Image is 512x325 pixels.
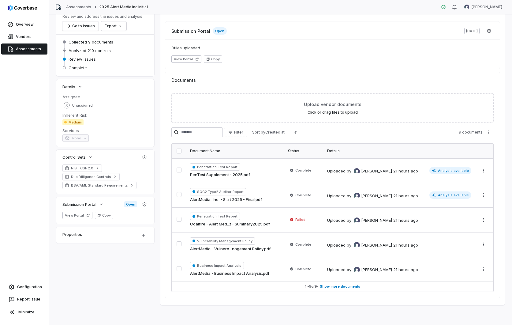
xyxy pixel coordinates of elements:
div: 21 hours ago [393,193,418,199]
span: Upload vendor documents [304,101,361,108]
a: Coalfire - Alert Med...t - Summary2025.pdf [190,221,270,227]
span: Submission Portal [62,202,96,207]
span: Documents [171,77,196,83]
a: Due Dilligence Controls [62,173,120,180]
button: 1 -5of9• Show more documents [172,282,493,292]
button: Go to issues [62,21,99,31]
button: View Portal [171,55,201,63]
span: Control Sets [62,154,86,160]
img: David Zambrano avatar [354,168,360,174]
div: Uploaded [327,267,418,273]
span: Unassigned [72,103,93,108]
span: Complete [295,266,311,271]
span: 2025 Alert Media Inc Initial [99,5,148,9]
span: [DATE] [464,28,480,34]
div: 21 hours ago [393,267,418,273]
button: Copy [95,212,113,219]
svg: Ascending [293,130,298,135]
span: Business Impact Analysis [190,262,244,269]
div: by [347,267,392,273]
span: [PERSON_NAME] [472,5,502,9]
div: 21 hours ago [393,242,418,248]
span: Due Dilligence Controls [71,174,111,179]
span: Complete [295,242,311,247]
button: View Portal [62,212,92,219]
a: Configuration [2,282,46,293]
span: Complete [295,193,311,198]
a: Assessments [1,43,47,55]
span: Analysis available [429,191,472,199]
a: BSA/AML Standard Requirements [62,182,136,189]
span: Overview [16,22,34,27]
p: Review and address the issues and analysis [62,14,142,19]
div: by [347,217,392,224]
span: Failed [295,217,305,222]
dt: Inherent Risk [62,112,148,118]
span: 9 documents [459,130,483,135]
div: by [347,168,392,174]
button: More actions [484,128,494,137]
span: Medium [62,119,84,125]
span: Minimize [18,310,35,315]
span: 0 files uploaded [171,46,494,51]
button: Submission Portal [61,199,106,210]
button: Ascending [290,128,302,137]
div: Details [327,149,471,153]
dt: Services [62,128,148,133]
span: Complete [295,168,311,173]
span: Analyzed 210 controls [69,48,111,53]
button: More actions [479,240,488,249]
div: Uploaded [327,242,418,248]
a: AlertMedia - Business Impact Analysis.pdf [190,270,269,277]
span: [PERSON_NAME] [361,242,392,248]
span: Report Issue [17,297,40,302]
button: Filter [224,128,247,137]
button: Copy [204,55,222,63]
button: More actions [479,166,488,175]
a: NIST CSF 2.0 [62,164,102,172]
button: More actions [479,265,488,274]
div: 21 hours ago [393,168,418,174]
label: Click or drag files to upload [308,110,358,115]
img: logo-D7KZi-bG.svg [8,5,37,11]
button: Report Issue [2,294,46,305]
button: Details [61,81,84,92]
div: Status [288,149,320,153]
a: AlertMedia, Inc. - S...rt 2025 - Final.pdf [190,197,262,203]
div: by [347,193,392,199]
span: Penetration Test Report [190,163,240,171]
button: More actions [479,191,488,200]
dt: Assignee [62,94,148,100]
button: Control Sets [61,152,95,163]
span: Complete [69,65,87,70]
div: Uploaded [327,193,418,199]
span: Review issues [69,56,96,62]
a: PenTest Supplement - 2025.pdf [190,172,250,178]
a: AlertMedia - Vulnera...nagement Policy.pdf [190,246,271,252]
div: Document Name [190,149,281,153]
span: SOC2 Type2 Auditor Report [190,188,246,195]
span: NIST CSF 2.0 [71,166,93,171]
div: Uploaded [327,168,418,174]
img: David Zambrano avatar [354,193,360,199]
img: David Zambrano avatar [354,217,360,224]
img: David Zambrano avatar [354,267,360,273]
button: David Zambrano avatar[PERSON_NAME] [461,2,506,12]
span: [PERSON_NAME] [361,217,392,224]
a: Assessments [66,5,91,9]
button: Sort byCreated at [249,128,288,137]
span: Filter [234,130,243,135]
span: BSA/AML Standard Requirements [71,183,128,188]
span: [PERSON_NAME] [361,168,392,174]
span: Submission Portal [171,28,210,34]
div: by [347,242,392,248]
a: Overview [1,19,47,30]
span: Assessments [16,47,41,51]
a: Vendors [1,31,47,42]
span: Details [62,84,75,89]
span: Open [213,27,227,35]
span: [PERSON_NAME] [361,193,392,199]
span: Analysis available [429,167,472,174]
span: [PERSON_NAME] [361,267,392,273]
button: Export [101,21,126,31]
